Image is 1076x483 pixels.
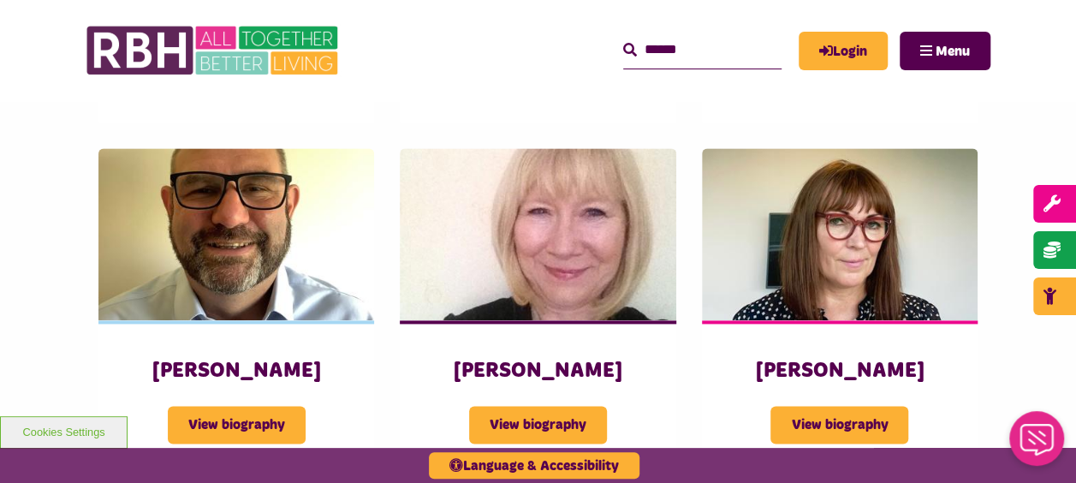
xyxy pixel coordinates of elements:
[936,45,970,58] span: Menu
[400,148,675,320] img: Linda
[86,17,342,84] img: RBH
[770,406,908,444] span: View biography
[702,148,978,479] a: [PERSON_NAME] View biography
[434,358,641,385] h3: [PERSON_NAME]
[133,358,340,385] h3: [PERSON_NAME]
[429,452,639,479] button: Language & Accessibility
[400,148,675,479] a: [PERSON_NAME] View biography
[736,358,943,385] h3: [PERSON_NAME]
[623,32,782,69] input: Search
[168,406,306,444] span: View biography
[98,148,374,479] a: [PERSON_NAME] View biography
[702,148,978,320] img: Madeleine Nelson
[999,406,1076,483] iframe: Netcall Web Assistant for live chat
[799,32,888,70] a: MyRBH
[469,406,607,444] span: View biography
[98,148,374,320] img: Gary Graham
[900,32,990,70] button: Navigation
